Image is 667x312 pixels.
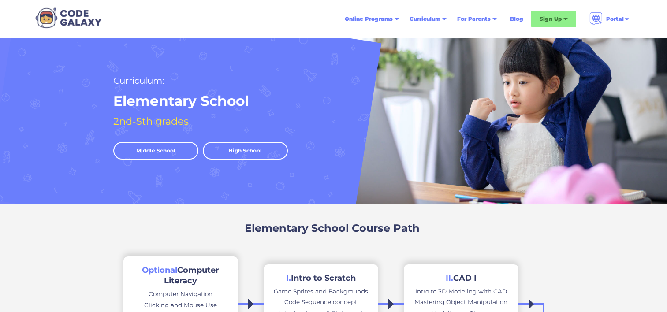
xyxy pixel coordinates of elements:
h2: 2nd-5th grades [113,114,189,129]
h3: Course Path [352,221,420,235]
a: Blog [505,11,529,27]
div: For Parents [457,15,491,23]
h1: Elementary School [113,92,249,110]
h2: Curriculum: [113,73,164,88]
span: I. [286,273,291,283]
div: Computer Navigation [149,289,212,299]
div: Code Sequence concept [284,297,357,307]
div: Curriculum [410,15,440,23]
span: Optional [142,265,177,275]
a: Middle School [113,142,198,160]
h2: Intro to Scratch [286,273,356,283]
span: II. [446,273,453,283]
h3: Elementary School [245,221,349,235]
div: Intro to 3D Modeling with CAD [415,286,507,297]
div: Online Programs [345,15,393,23]
h2: Computer Literacy [132,265,229,286]
div: Sign Up [540,15,562,23]
h2: CAD I [446,273,477,283]
a: High School [203,142,288,160]
div: Mastering Object Manipulation [414,297,507,307]
div: Clicking and Mouse Use [144,300,217,310]
div: Portal [606,15,624,23]
div: Game Sprites and Backgrounds [274,286,368,297]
